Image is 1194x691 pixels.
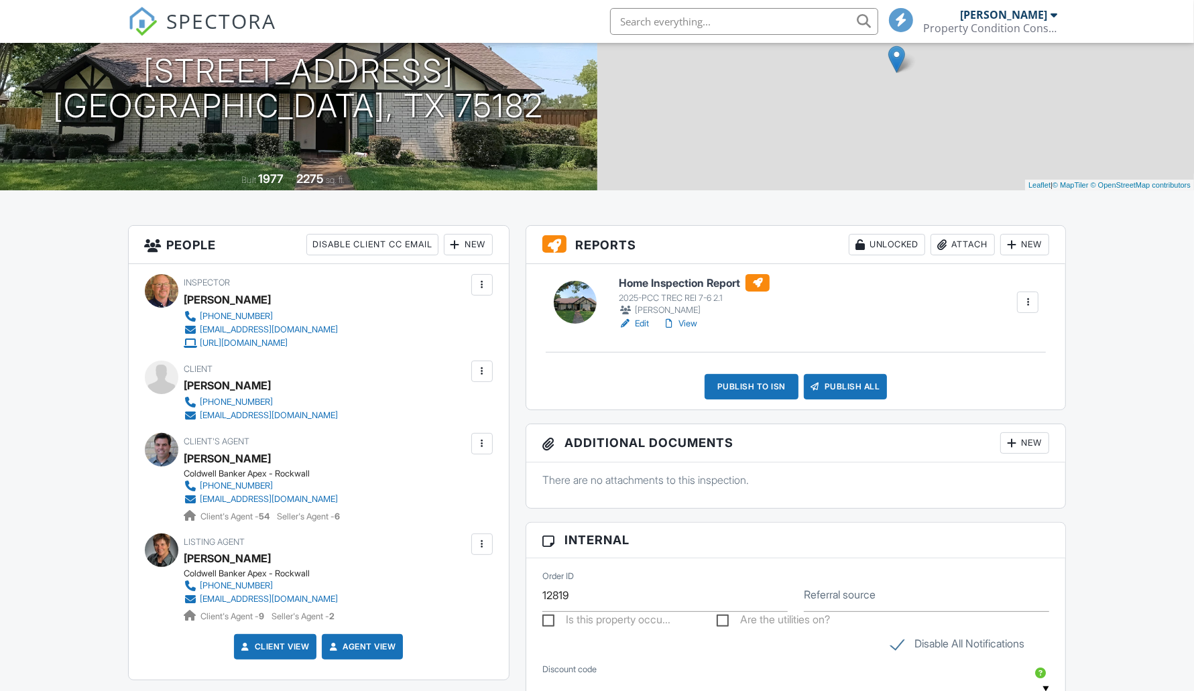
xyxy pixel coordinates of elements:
h3: Reports [526,226,1066,264]
label: Discount code [542,664,597,676]
h6: Home Inspection Report [619,274,770,292]
a: View [662,317,697,330]
div: [URL][DOMAIN_NAME] [200,338,288,349]
div: 1977 [258,172,284,186]
a: [PERSON_NAME] [184,448,272,468]
h3: Internal [526,523,1066,558]
div: 2275 [296,172,324,186]
h1: [STREET_ADDRESS] [GEOGRAPHIC_DATA], TX 75182 [53,54,544,125]
div: Publish All [804,374,888,399]
a: Home Inspection Report 2025-PCC TREC REI 7-6 2.1 [PERSON_NAME] [619,274,770,317]
div: Coldwell Banker Apex - Rockwall [184,568,349,579]
div: [PERSON_NAME] [619,304,770,317]
strong: 2 [330,611,335,621]
strong: 9 [259,611,265,621]
div: Disable Client CC Email [306,234,438,255]
a: Agent View [326,640,396,653]
span: SPECTORA [167,7,277,35]
a: Leaflet [1028,181,1051,189]
p: There are no attachments to this inspection. [542,473,1050,487]
div: [PHONE_NUMBER] [200,481,274,491]
span: Client [184,364,213,374]
span: sq. ft. [326,175,345,185]
div: | [1025,180,1194,191]
div: [EMAIL_ADDRESS][DOMAIN_NAME] [200,594,339,605]
span: Seller's Agent - [272,611,335,621]
div: Property Condition Consulting [924,21,1058,35]
div: Coldwell Banker Apex - Rockwall [184,468,349,479]
div: New [1000,234,1049,255]
span: Client's Agent - [201,611,267,621]
div: [PERSON_NAME] [184,290,272,310]
span: Inspector [184,277,231,288]
strong: 54 [259,511,270,521]
label: Disable All Notifications [891,637,1024,654]
div: [EMAIL_ADDRESS][DOMAIN_NAME] [200,410,339,421]
div: [PERSON_NAME] [184,375,272,395]
a: [URL][DOMAIN_NAME] [184,336,339,350]
div: New [1000,432,1049,454]
label: Is this property occupied? [542,613,670,630]
span: Client's Agent [184,436,250,446]
h3: Additional Documents [526,424,1066,462]
span: Built [241,175,256,185]
a: Client View [239,640,310,653]
div: [PERSON_NAME] [961,8,1048,21]
div: [EMAIL_ADDRESS][DOMAIN_NAME] [200,494,339,505]
a: [PHONE_NUMBER] [184,395,339,409]
div: Unlocked [849,234,925,255]
input: Search everything... [610,8,878,35]
label: Are the utilities on? [717,613,830,630]
span: Listing Agent [184,537,245,547]
div: [PHONE_NUMBER] [200,397,274,407]
div: [PHONE_NUMBER] [200,580,274,591]
div: Attach [931,234,995,255]
a: [EMAIL_ADDRESS][DOMAIN_NAME] [184,409,339,422]
span: Client's Agent - [201,511,272,521]
a: [PERSON_NAME] [184,548,272,568]
a: © OpenStreetMap contributors [1091,181,1191,189]
div: [PHONE_NUMBER] [200,311,274,322]
a: [EMAIL_ADDRESS][DOMAIN_NAME] [184,323,339,336]
a: Edit [619,317,649,330]
label: Order ID [542,570,574,582]
img: The Best Home Inspection Software - Spectora [128,7,158,36]
a: [EMAIL_ADDRESS][DOMAIN_NAME] [184,592,339,606]
div: Publish to ISN [705,374,798,399]
a: [PHONE_NUMBER] [184,579,339,592]
a: SPECTORA [128,18,277,46]
span: Seller's Agent - [278,511,341,521]
strong: 6 [335,511,341,521]
div: New [444,234,493,255]
a: © MapTiler [1053,181,1089,189]
label: Referral source [804,587,876,602]
h3: People [129,226,509,264]
a: [PHONE_NUMBER] [184,479,339,493]
div: 2025-PCC TREC REI 7-6 2.1 [619,293,770,304]
a: [EMAIL_ADDRESS][DOMAIN_NAME] [184,493,339,506]
div: [EMAIL_ADDRESS][DOMAIN_NAME] [200,324,339,335]
a: [PHONE_NUMBER] [184,310,339,323]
